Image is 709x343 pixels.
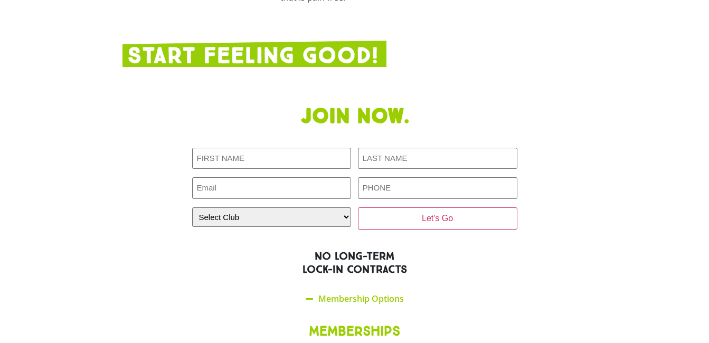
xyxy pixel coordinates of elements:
a: Membership Options [318,293,404,304]
input: Let's Go [358,207,517,230]
h2: NO LONG-TERM LOCK-IN CONTRACTS [122,250,587,276]
input: LAST NAME [358,148,517,169]
h3: MEMBERSHIPS [200,323,509,339]
div: Membership Options [192,287,517,311]
input: Email [192,177,352,199]
h1: Join now. [122,104,587,129]
input: PHONE [358,177,517,199]
input: FIRST NAME [192,148,352,169]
